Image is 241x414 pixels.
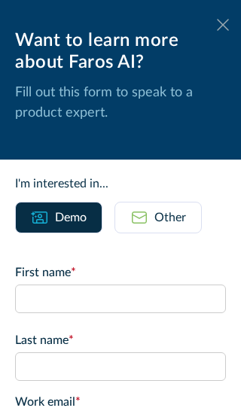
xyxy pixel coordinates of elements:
div: Other [154,209,186,227]
label: Last name [15,331,226,349]
div: Demo [55,209,87,227]
div: I'm interested in... [15,175,226,193]
p: Fill out this form to speak to a product expert. [15,83,226,123]
div: Want to learn more about Faros AI? [15,30,226,74]
label: First name [15,263,226,282]
label: Work email [15,393,226,411]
